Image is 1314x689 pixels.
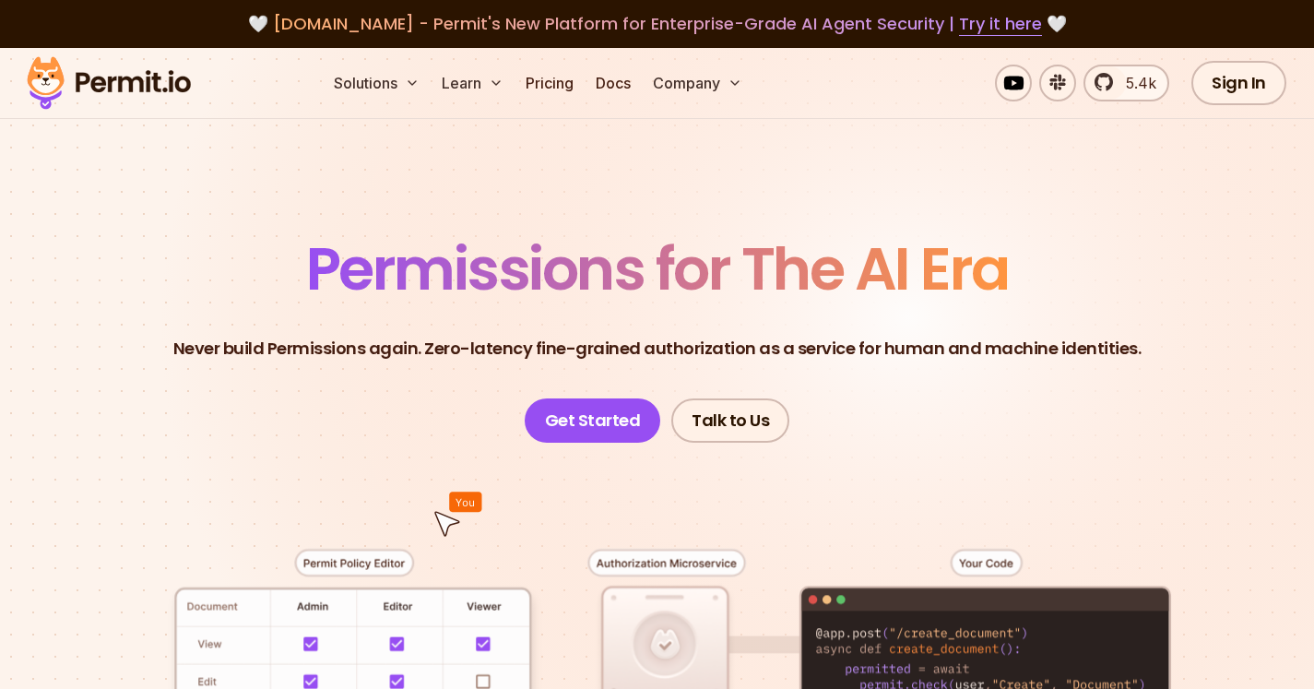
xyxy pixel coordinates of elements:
[645,65,750,101] button: Company
[525,398,661,443] a: Get Started
[306,228,1009,310] span: Permissions for The AI Era
[326,65,427,101] button: Solutions
[1083,65,1169,101] a: 5.4k
[671,398,789,443] a: Talk to Us
[44,11,1270,37] div: 🤍 🤍
[588,65,638,101] a: Docs
[273,12,1042,35] span: [DOMAIN_NAME] - Permit's New Platform for Enterprise-Grade AI Agent Security |
[18,52,199,114] img: Permit logo
[1191,61,1286,105] a: Sign In
[518,65,581,101] a: Pricing
[959,12,1042,36] a: Try it here
[434,65,511,101] button: Learn
[1115,72,1156,94] span: 5.4k
[173,336,1142,362] p: Never build Permissions again. Zero-latency fine-grained authorization as a service for human and...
